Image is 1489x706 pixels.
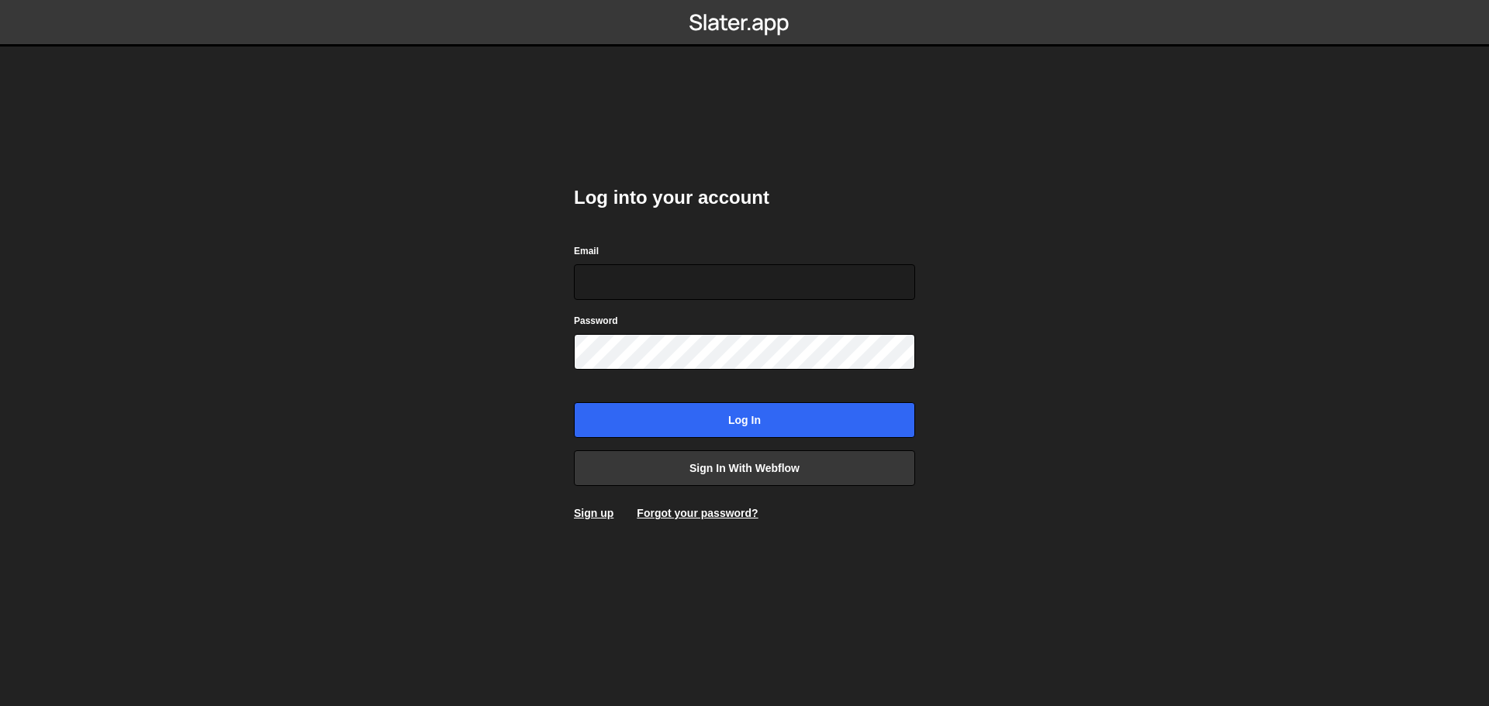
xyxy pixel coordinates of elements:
[574,402,915,438] input: Log in
[574,243,599,259] label: Email
[574,450,915,486] a: Sign in with Webflow
[574,507,613,519] a: Sign up
[637,507,758,519] a: Forgot your password?
[574,185,915,210] h2: Log into your account
[574,313,618,329] label: Password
